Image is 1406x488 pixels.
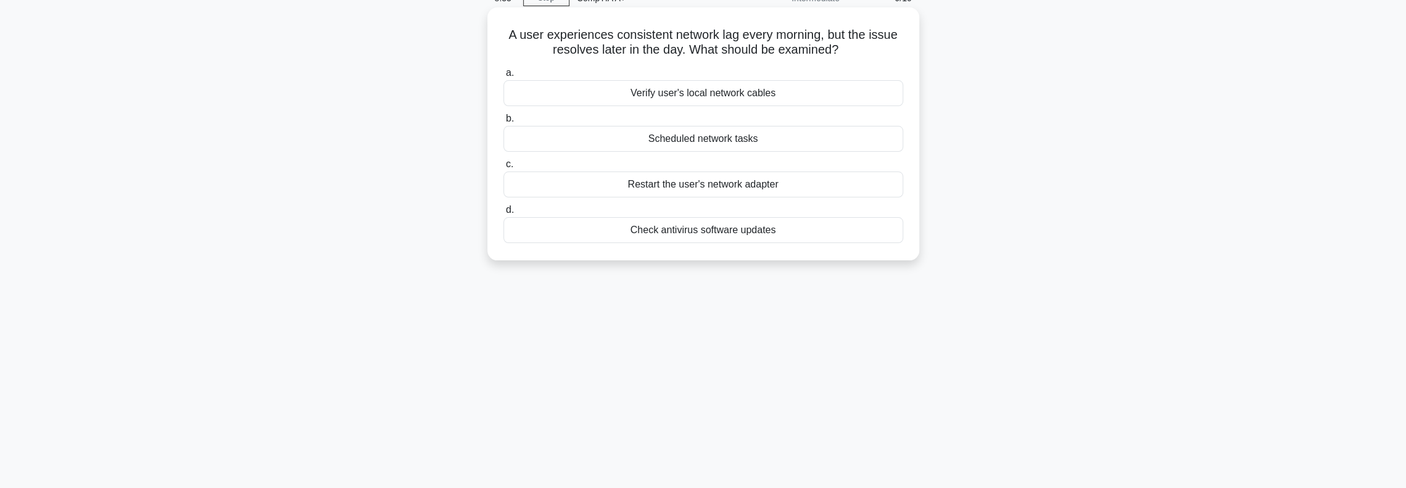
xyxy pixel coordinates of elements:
[506,204,514,215] span: d.
[506,159,513,169] span: c.
[506,113,514,123] span: b.
[503,126,903,152] div: Scheduled network tasks
[502,27,904,58] h5: A user experiences consistent network lag every morning, but the issue resolves later in the day....
[503,172,903,197] div: Restart the user's network adapter
[503,217,903,243] div: Check antivirus software updates
[503,80,903,106] div: Verify user's local network cables
[506,67,514,78] span: a.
